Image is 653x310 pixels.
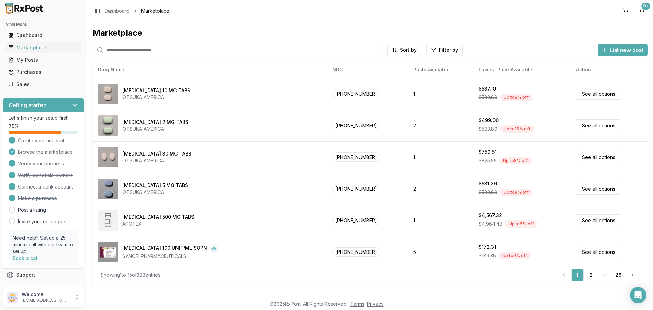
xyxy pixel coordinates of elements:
div: Up to 8 % off [500,94,532,101]
nav: breadcrumb [105,7,169,14]
div: $759.51 [479,149,497,156]
button: List new post [598,44,648,56]
span: [PHONE_NUMBER] [332,152,380,162]
span: Create your account [18,137,64,144]
p: Welcome [22,291,69,298]
img: Admelog SoloStar 100 UNIT/ML SOPN [98,242,118,262]
button: My Posts [3,54,84,65]
button: Marketplace [3,42,84,53]
span: Filter by [439,47,458,53]
span: [PHONE_NUMBER] [332,89,380,98]
span: Make a purchase [18,195,57,202]
span: $189.35 [479,252,496,259]
a: See all options [576,214,621,226]
a: Dashboard [5,29,81,42]
nav: pagination [558,269,639,281]
div: [MEDICAL_DATA] 10 MG TABS [122,87,190,94]
span: $583.80 [479,189,497,196]
img: Abilify 30 MG TABS [98,147,118,167]
a: Marketplace [5,42,81,54]
div: Up to 9 % off [500,189,532,196]
div: Up to 9 % off [499,252,531,259]
div: $537.10 [479,85,496,92]
th: Action [571,62,648,78]
p: Need help? Set up a 25 minute call with our team to set up. [13,234,74,255]
a: 1 [571,269,584,281]
a: See all options [576,151,621,163]
div: $499.00 [479,117,499,124]
div: 9+ [641,3,650,10]
th: Lowest Price Available [473,62,571,78]
img: User avatar [7,292,18,303]
button: Support [3,269,84,281]
a: List new post [598,47,648,54]
button: 9+ [637,5,648,16]
h2: Main Menu [5,22,81,27]
span: $4,964.48 [479,221,502,227]
span: 75 % [9,123,19,130]
td: 2 [408,110,473,141]
span: Verify your business [18,160,64,167]
a: Privacy [367,301,384,307]
a: Terms [350,301,364,307]
button: Feedback [3,281,84,293]
span: $583.80 [479,126,497,132]
span: $825.55 [479,157,497,164]
div: [MEDICAL_DATA] 2 MG TABS [122,119,188,126]
button: Sales [3,79,84,90]
a: Invite your colleagues [18,218,68,225]
span: Browse the marketplace [18,149,73,156]
th: Posts Available [408,62,473,78]
span: [PHONE_NUMBER] [332,184,380,193]
div: OTSUKA AMERICA [122,157,191,164]
a: 26 [612,269,624,281]
button: Sort by [387,44,421,56]
td: 1 [408,141,473,173]
div: [MEDICAL_DATA] 5 MG TABS [122,182,188,189]
div: OTSUKA AMERICA [122,94,190,101]
div: SANOFI PHARMACEUTICALS [122,253,218,260]
a: Dashboard [105,7,130,14]
div: Showing 1 to 15 of 383 entries [101,272,161,278]
span: [PHONE_NUMBER] [332,247,380,257]
img: Abilify 10 MG TABS [98,84,118,104]
button: Filter by [426,44,463,56]
img: Abilify 2 MG TABS [98,115,118,136]
div: Dashboard [8,32,79,39]
a: 2 [585,269,597,281]
span: [PHONE_NUMBER] [332,216,380,225]
div: Open Intercom Messenger [630,287,646,303]
span: $583.80 [479,94,497,101]
div: $172.31 [479,244,496,250]
th: NDC [327,62,408,78]
img: Abiraterone Acetate 500 MG TABS [98,210,118,231]
a: Post a listing [18,207,46,213]
a: Purchases [5,66,81,78]
td: 1 [408,78,473,110]
div: OTSUKA AMERICA [122,126,188,132]
th: Drug Name [93,62,327,78]
div: $531.26 [479,180,497,187]
div: [MEDICAL_DATA] 100 UNIT/ML SOPN [122,245,207,253]
div: Purchases [8,69,79,76]
p: [EMAIL_ADDRESS][DOMAIN_NAME] [22,298,69,303]
span: Sort by [400,47,417,53]
img: Abilify 5 MG TABS [98,179,118,199]
a: See all options [576,183,621,195]
a: Book a call [13,255,39,261]
a: Sales [5,78,81,91]
td: 5 [408,236,473,268]
div: Up to 8 % off [505,220,537,228]
div: OTSUKA AMERICA [122,189,188,196]
span: Marketplace [141,7,169,14]
a: See all options [576,246,621,258]
a: Go to next page [626,269,639,281]
span: Feedback [16,284,39,291]
div: My Posts [8,56,79,63]
button: Dashboard [3,30,84,41]
td: 2 [408,173,473,205]
button: Purchases [3,67,84,78]
div: Sales [8,81,79,88]
span: Verify beneficial owners [18,172,73,179]
p: Let's finish your setup first! [9,115,78,121]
